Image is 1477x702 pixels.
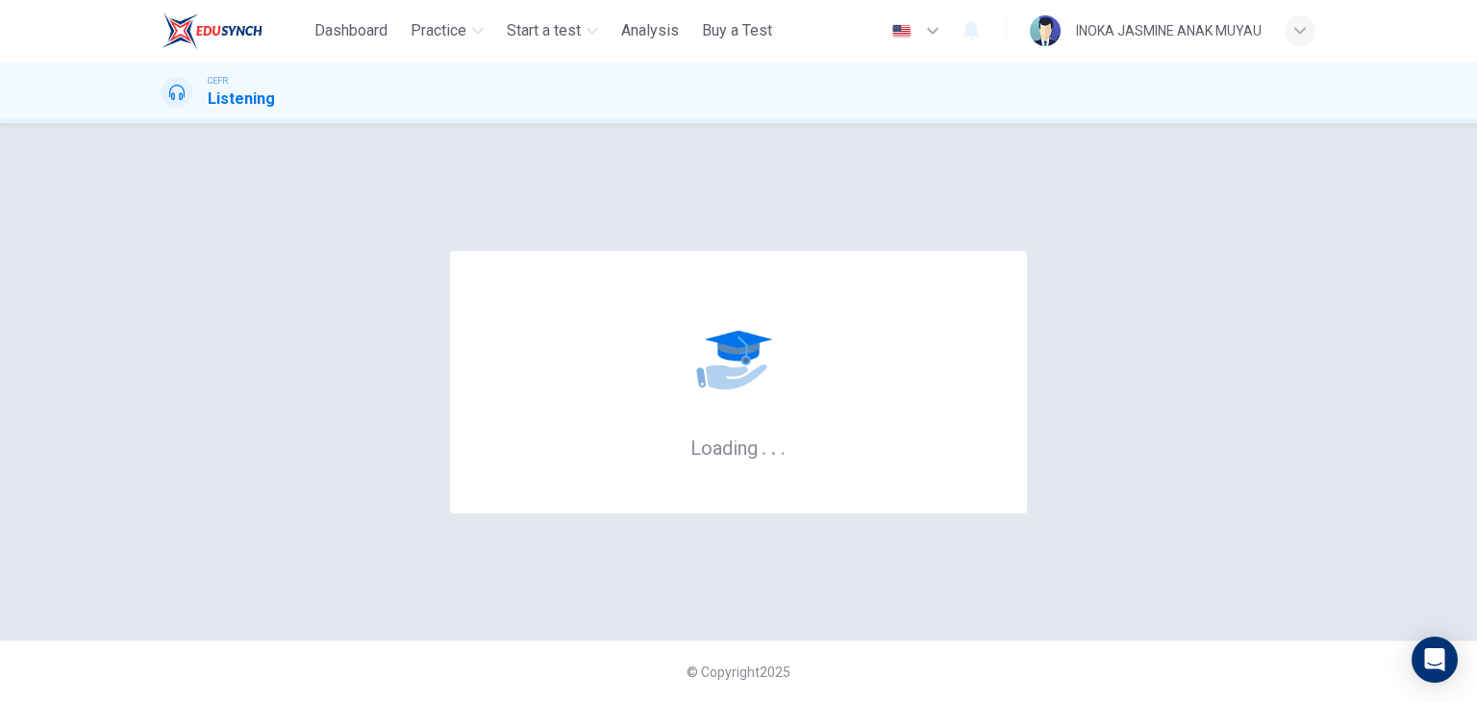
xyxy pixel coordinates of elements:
[162,12,307,50] a: ELTC logo
[307,13,395,48] button: Dashboard
[770,430,777,462] h6: .
[702,19,772,42] span: Buy a Test
[889,24,914,38] img: en
[208,74,228,88] span: CEFR
[613,13,687,48] button: Analysis
[314,19,388,42] span: Dashboard
[499,13,606,48] button: Start a test
[208,88,275,111] h1: Listening
[621,19,679,42] span: Analysis
[162,12,263,50] img: ELTC logo
[690,435,787,460] h6: Loading
[780,430,787,462] h6: .
[403,13,491,48] button: Practice
[507,19,581,42] span: Start a test
[687,664,790,680] span: © Copyright 2025
[1030,15,1061,46] img: Profile picture
[694,13,780,48] button: Buy a Test
[761,430,767,462] h6: .
[1412,637,1458,683] div: Open Intercom Messenger
[1076,19,1262,42] div: INOKA JASMINE ANAK MUYAU
[411,19,466,42] span: Practice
